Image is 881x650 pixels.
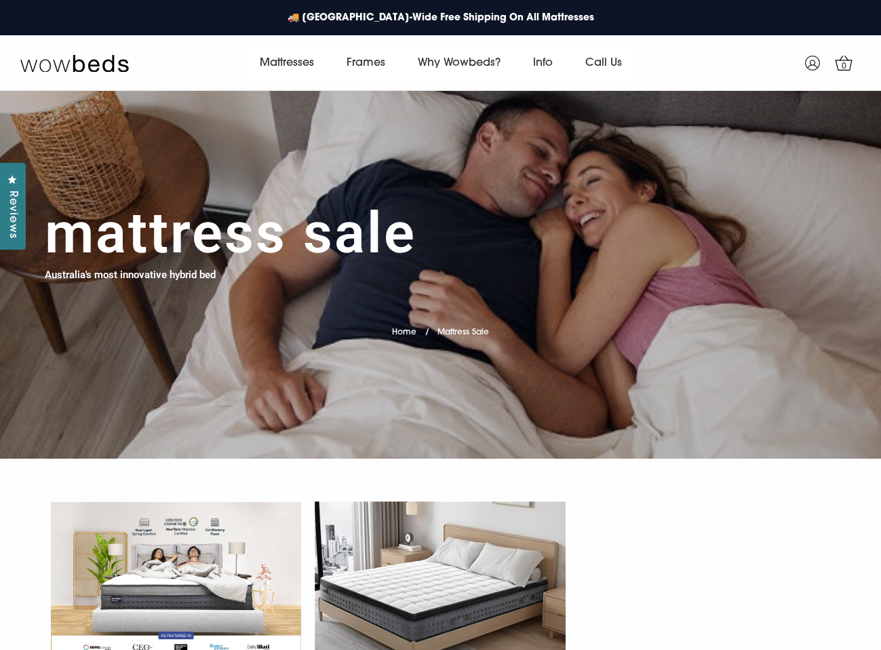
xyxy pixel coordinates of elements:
[437,328,489,337] span: Mattress Sale
[517,44,569,82] a: Info
[3,191,21,239] span: Reviews
[45,199,416,267] h1: Mattress Sale
[827,46,861,80] a: 0
[330,44,402,82] a: Frames
[45,267,216,283] h4: Australia's most innovative hybrid bed
[425,328,429,337] span: /
[402,44,517,82] a: Why Wowbeds?
[392,328,416,337] a: Home
[20,54,129,73] img: Wow Beds Logo
[838,60,851,73] span: 0
[281,4,601,32] a: 🚚 [GEOGRAPHIC_DATA]-Wide Free Shipping On All Mattresses
[569,44,638,82] a: Call Us
[392,310,490,345] nav: breadcrumbs
[243,44,330,82] a: Mattresses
